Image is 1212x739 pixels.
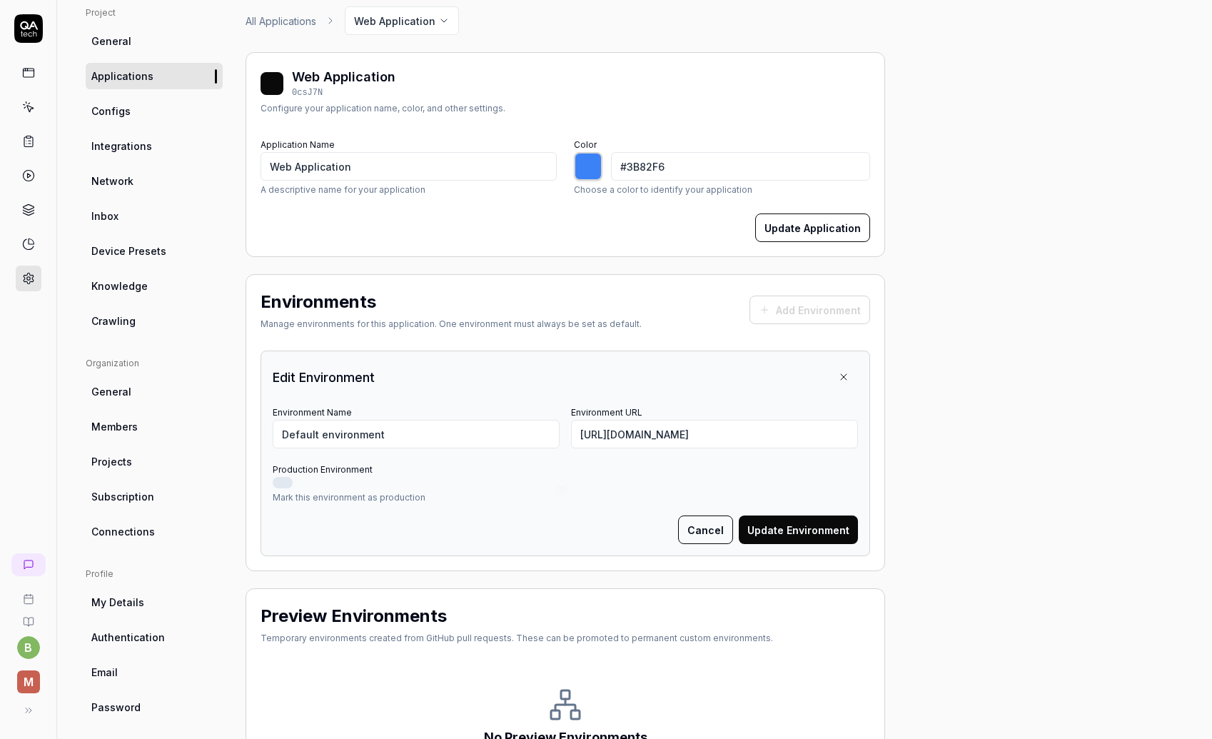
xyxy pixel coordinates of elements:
span: Web Application [354,14,435,29]
div: Manage environments for this application. One environment must always be set as default. [261,318,642,331]
span: Members [91,419,138,434]
span: Connections [91,524,155,539]
h3: Edit Environment [273,368,375,387]
a: Configs [86,98,223,124]
h2: Preview Environments [261,603,447,629]
a: New conversation [11,553,46,576]
div: Profile [86,568,223,580]
a: Email [86,659,223,685]
button: Update Environment [739,516,858,544]
label: Application Name [261,139,335,150]
div: Project [86,6,223,19]
p: Mark this environment as production [273,491,858,504]
a: Applications [86,63,223,89]
p: Choose a color to identify your application [574,184,870,196]
a: Password [86,694,223,720]
button: Update Application [755,213,870,242]
a: Integrations [86,133,223,159]
button: Add Environment [749,296,870,324]
button: b [17,636,40,659]
a: Authentication [86,624,223,650]
a: Network [86,168,223,194]
span: Password [91,700,141,715]
label: Production Environment [273,464,373,475]
span: Projects [91,454,132,469]
input: My Application [261,152,557,181]
span: Crawling [91,313,136,328]
span: General [91,34,131,49]
span: Authentication [91,630,165,645]
button: Cancel [678,516,733,544]
input: Production, Staging, etc. [273,420,560,448]
a: General [86,28,223,54]
div: Web Application [292,67,395,86]
a: Crawling [86,308,223,334]
a: General [86,378,223,405]
a: Members [86,413,223,440]
input: #3B82F6 [611,152,870,181]
label: Environment Name [273,407,352,418]
a: My Details [86,589,223,615]
span: Knowledge [91,278,148,293]
label: Environment URL [571,407,642,418]
a: Knowledge [86,273,223,299]
div: 0csJ7N [292,86,395,99]
span: Configs [91,104,131,119]
a: Connections [86,518,223,545]
button: Web Application [345,6,459,35]
a: Documentation [6,605,51,628]
span: General [91,384,131,399]
input: https://example.com [571,420,858,448]
a: Projects [86,448,223,475]
button: M [6,659,51,696]
a: Book a call with us [6,582,51,605]
span: Integrations [91,139,152,154]
h2: Environments [261,289,376,315]
a: All Applications [246,14,316,29]
a: Device Presets [86,238,223,264]
div: Configure your application name, color, and other settings. [261,102,505,115]
a: Inbox [86,203,223,229]
span: My Details [91,595,144,610]
span: Email [91,665,118,680]
span: Applications [91,69,153,84]
span: Device Presets [91,243,166,258]
span: M [17,670,40,693]
label: Color [574,139,597,150]
span: Subscription [91,489,154,504]
div: Temporary environments created from GitHub pull requests. These can be promoted to permanent cust... [261,632,773,645]
span: Inbox [91,208,118,223]
span: Network [91,174,133,188]
p: A descriptive name for your application [261,184,557,196]
div: Organization [86,357,223,370]
a: Subscription [86,483,223,510]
